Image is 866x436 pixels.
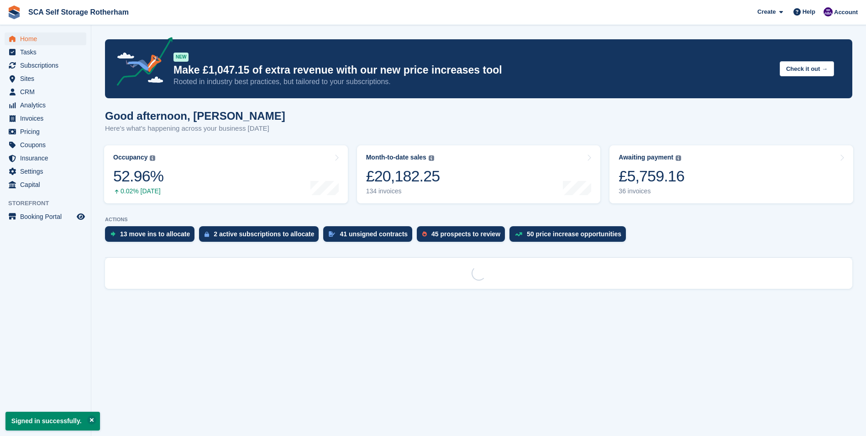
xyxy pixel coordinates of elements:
[20,112,75,125] span: Invoices
[205,231,209,237] img: active_subscription_to_allocate_icon-d502201f5373d7db506a760aba3b589e785aa758c864c3986d89f69b8ff3...
[417,226,509,246] a: 45 prospects to review
[110,231,115,237] img: move_ins_to_allocate_icon-fdf77a2bb77ea45bf5b3d319d69a93e2d87916cf1d5bf7949dd705db3b84f3ca.svg
[757,7,776,16] span: Create
[509,226,630,246] a: 50 price increase opportunities
[7,5,21,19] img: stora-icon-8386f47178a22dfd0bd8f6a31ec36ba5ce8667c1dd55bd0f319d3a0aa187defe.svg
[366,154,426,161] div: Month-to-date sales
[527,230,621,238] div: 50 price increase opportunities
[5,412,100,431] p: Signed in successfully.
[5,72,86,85] a: menu
[25,5,132,20] a: SCA Self Storage Rotherham
[5,46,86,58] a: menu
[323,226,417,246] a: 41 unsigned contracts
[120,230,190,238] div: 13 move ins to allocate
[105,226,199,246] a: 13 move ins to allocate
[20,125,75,138] span: Pricing
[113,154,147,161] div: Occupancy
[105,217,852,223] p: ACTIONS
[20,210,75,223] span: Booking Portal
[113,187,163,195] div: 0.02% [DATE]
[824,7,833,16] img: Kelly Neesham
[109,37,173,89] img: price-adjustments-announcement-icon-8257ccfd72463d97f412b2fc003d46551f7dbcb40ab6d574587a9cd5c0d94...
[515,232,522,236] img: price_increase_opportunities-93ffe204e8149a01c8c9dc8f82e8f89637d9d84a8eef4429ea346261dce0b2c0.svg
[20,165,75,178] span: Settings
[340,230,408,238] div: 41 unsigned contracts
[104,145,348,203] a: Occupancy 52.96% 0.02% [DATE]
[5,112,86,125] a: menu
[5,210,86,223] a: menu
[431,230,500,238] div: 45 prospects to review
[619,187,684,195] div: 36 invoices
[834,8,858,17] span: Account
[173,77,772,87] p: Rooted in industry best practices, but tailored to your subscriptions.
[366,187,440,195] div: 134 invoices
[20,72,75,85] span: Sites
[780,61,834,76] button: Check it out →
[422,231,427,237] img: prospect-51fa495bee0391a8d652442698ab0144808aea92771e9ea1ae160a38d050c398.svg
[5,178,86,191] a: menu
[173,64,772,77] p: Make £1,047.15 of extra revenue with our new price increases tool
[20,46,75,58] span: Tasks
[199,226,323,246] a: 2 active subscriptions to allocate
[803,7,815,16] span: Help
[5,99,86,112] a: menu
[619,154,673,161] div: Awaiting payment
[20,85,75,98] span: CRM
[113,167,163,186] div: 52.96%
[366,167,440,186] div: £20,182.25
[20,99,75,112] span: Analytics
[20,32,75,45] span: Home
[20,178,75,191] span: Capital
[214,230,314,238] div: 2 active subscriptions to allocate
[5,138,86,151] a: menu
[5,32,86,45] a: menu
[105,123,285,134] p: Here's what's happening across your business [DATE]
[429,155,434,161] img: icon-info-grey-7440780725fd019a000dd9b08b2336e03edf1995a4989e88bcd33f0948082b44.svg
[357,145,601,203] a: Month-to-date sales £20,182.25 134 invoices
[20,152,75,165] span: Insurance
[619,167,684,186] div: £5,759.16
[105,110,285,122] h1: Good afternoon, [PERSON_NAME]
[150,155,155,161] img: icon-info-grey-7440780725fd019a000dd9b08b2336e03edf1995a4989e88bcd33f0948082b44.svg
[8,199,91,208] span: Storefront
[609,145,853,203] a: Awaiting payment £5,759.16 36 invoices
[5,165,86,178] a: menu
[173,53,189,62] div: NEW
[5,152,86,165] a: menu
[329,231,335,237] img: contract_signature_icon-13c848040528278c33f63329250d36e43548de30e8caae1d1a13099fd9432cc5.svg
[5,59,86,72] a: menu
[676,155,681,161] img: icon-info-grey-7440780725fd019a000dd9b08b2336e03edf1995a4989e88bcd33f0948082b44.svg
[5,85,86,98] a: menu
[20,59,75,72] span: Subscriptions
[75,211,86,222] a: Preview store
[20,138,75,151] span: Coupons
[5,125,86,138] a: menu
